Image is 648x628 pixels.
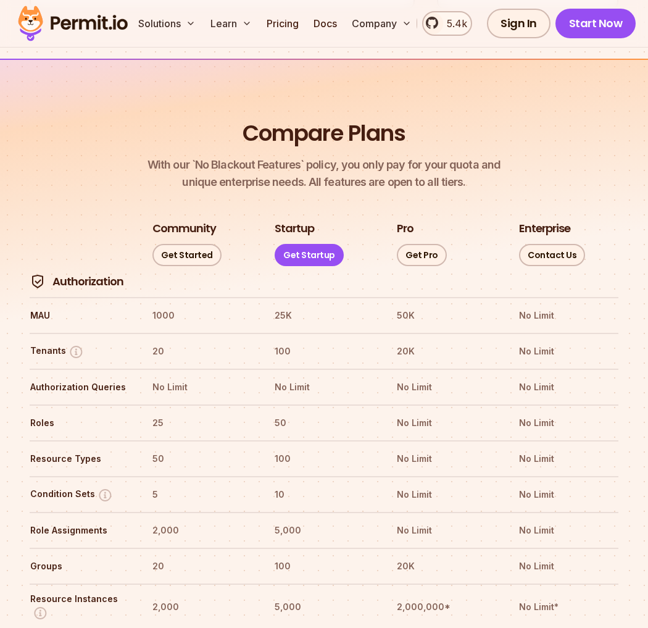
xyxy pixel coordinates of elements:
[519,244,585,266] a: Contact Us
[152,449,252,469] th: 50
[30,449,130,469] th: Resource Types
[12,2,133,44] img: Permit logo
[518,485,618,504] th: No Limit
[518,592,618,621] th: No Limit*
[30,487,113,503] button: Condition Sets
[396,449,496,469] th: No Limit
[152,592,252,621] th: 2,000
[422,11,472,36] a: 5.4k
[52,274,123,290] h4: Authorization
[396,341,496,361] th: 20K
[487,9,550,38] a: Sign In
[274,341,374,361] th: 100
[147,156,501,174] span: With our `No Blackout Features` policy, you only pay for your quota and
[147,156,501,191] p: unique enterprise needs. All features are open to all tiers.
[396,306,496,325] th: 50K
[396,556,496,576] th: 20K
[274,592,374,621] th: 5,000
[30,521,130,540] th: Role Assignments
[275,244,344,266] a: Get Startup
[396,413,496,433] th: No Limit
[152,221,216,237] h3: Community
[518,413,618,433] th: No Limit
[30,556,130,576] th: Groups
[274,449,374,469] th: 100
[518,341,618,361] th: No Limit
[152,244,222,266] a: Get Started
[152,556,252,576] th: 20
[152,521,252,540] th: 2,000
[274,485,374,504] th: 10
[397,244,447,266] a: Get Pro
[347,11,417,36] button: Company
[152,341,252,361] th: 20
[30,413,130,433] th: Roles
[439,16,467,31] span: 5.4k
[30,593,129,621] button: Resource Instances
[396,377,496,397] th: No Limit
[30,306,130,325] th: MAU
[30,377,130,397] th: Authorization Queries
[274,306,374,325] th: 25K
[274,521,374,540] th: 5,000
[518,556,618,576] th: No Limit
[206,11,257,36] button: Learn
[275,221,314,237] h3: Startup
[309,11,342,36] a: Docs
[274,413,374,433] th: 50
[518,521,618,540] th: No Limit
[518,377,618,397] th: No Limit
[133,11,201,36] button: Solutions
[152,413,252,433] th: 25
[262,11,304,36] a: Pricing
[152,306,252,325] th: 1000
[396,592,496,621] th: 2,000,000*
[396,521,496,540] th: No Limit
[518,449,618,469] th: No Limit
[152,485,252,504] th: 5
[243,118,405,149] h2: Compare Plans
[555,9,636,38] a: Start Now
[396,485,496,504] th: No Limit
[152,377,252,397] th: No Limit
[397,221,413,237] h3: Pro
[274,377,374,397] th: No Limit
[519,221,570,237] h3: Enterprise
[30,274,45,289] img: Authorization
[518,306,618,325] th: No Limit
[274,556,374,576] th: 100
[30,344,84,359] button: Tenants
